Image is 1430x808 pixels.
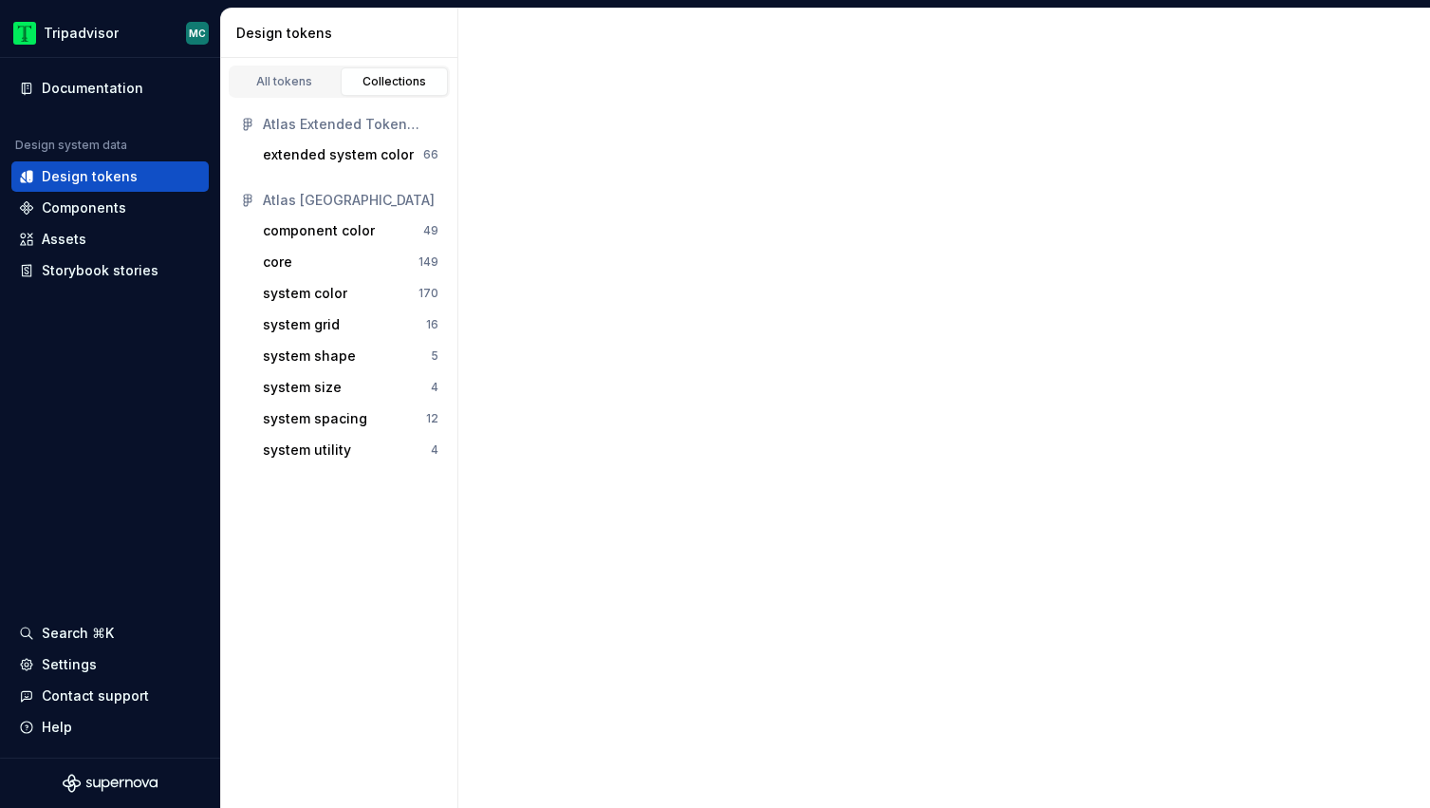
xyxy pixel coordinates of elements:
button: system shape5 [255,341,446,371]
div: Tripadvisor [44,24,119,43]
div: system utility [263,441,351,460]
button: Help [11,712,209,742]
div: system size [263,378,342,397]
div: 66 [423,147,438,162]
div: Settings [42,655,97,674]
div: 49 [423,223,438,238]
div: system color [263,284,347,303]
div: Components [42,198,126,217]
button: extended system color66 [255,140,446,170]
button: system spacing12 [255,404,446,434]
button: system size4 [255,372,446,403]
button: system grid16 [255,310,446,340]
div: 149 [418,254,438,270]
a: Storybook stories [11,255,209,286]
a: Settings [11,649,209,680]
div: 4 [431,380,438,395]
div: extended system color [263,145,414,164]
button: Search ⌘K [11,618,209,648]
div: Atlas [GEOGRAPHIC_DATA] [263,191,438,210]
svg: Supernova Logo [63,774,158,793]
div: Atlas Extended Token Library [263,115,438,134]
div: Search ⌘K [42,624,114,643]
button: Contact support [11,681,209,711]
div: 5 [431,348,438,364]
div: 4 [431,442,438,458]
div: Design system data [15,138,127,153]
a: Components [11,193,209,223]
div: core [263,253,292,272]
div: system grid [263,315,340,334]
div: Collections [347,74,442,89]
div: Help [42,718,72,737]
div: 12 [426,411,438,426]
button: TripadvisorMC [4,12,216,53]
div: Storybook stories [42,261,158,280]
button: core149 [255,247,446,277]
img: 0ed0e8b8-9446-497d-bad0-376821b19aa5.png [13,22,36,45]
button: system color170 [255,278,446,309]
a: Design tokens [11,161,209,192]
a: Assets [11,224,209,254]
div: Design tokens [42,167,138,186]
div: MC [189,26,206,41]
div: Design tokens [236,24,450,43]
div: 16 [426,317,438,332]
div: Documentation [42,79,143,98]
div: Contact support [42,686,149,705]
div: system spacing [263,409,367,428]
a: Documentation [11,73,209,103]
button: system utility4 [255,435,446,465]
div: Assets [42,230,86,249]
div: 170 [418,286,438,301]
button: component color49 [255,216,446,246]
div: All tokens [237,74,332,89]
div: system shape [263,347,356,366]
div: component color [263,221,375,240]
